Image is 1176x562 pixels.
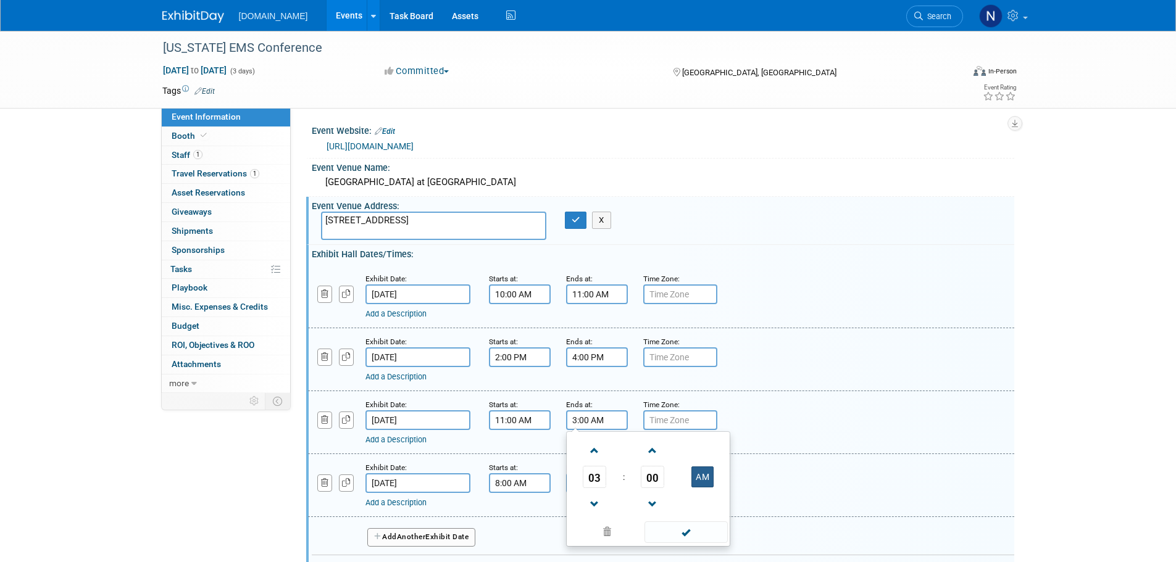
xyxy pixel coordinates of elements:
[172,302,268,312] span: Misc. Expenses & Credits
[162,355,290,374] a: Attachments
[566,337,593,346] small: Ends at:
[365,337,407,346] small: Exhibit Date:
[691,466,714,487] button: AM
[489,337,518,346] small: Starts at:
[592,212,611,229] button: X
[643,400,680,409] small: Time Zone:
[489,410,551,430] input: Start Time
[265,393,290,409] td: Toggle Event Tabs
[365,309,427,318] a: Add a Description
[489,400,518,409] small: Starts at:
[380,65,454,78] button: Committed
[643,410,717,430] input: Time Zone
[194,87,215,96] a: Edit
[172,283,207,292] span: Playbook
[162,203,290,221] a: Giveaways
[375,127,395,136] a: Edit
[172,168,259,178] span: Travel Reservations
[229,67,255,75] span: (3 days)
[172,188,245,197] span: Asset Reservations
[172,207,212,217] span: Giveaways
[365,275,407,283] small: Exhibit Date:
[641,488,664,519] a: Decrement Minute
[979,4,1003,28] img: Nicholas Fischer
[643,284,717,304] input: Time Zone
[489,473,551,493] input: Start Time
[162,336,290,355] a: ROI, Objectives & ROO
[162,317,290,336] a: Budget
[162,298,290,316] a: Misc. Expenses & Credits
[172,321,199,331] span: Budget
[365,498,427,507] a: Add a Description
[312,122,1014,138] div: Event Website:
[643,275,680,283] small: Time Zone:
[365,400,407,409] small: Exhibit Date:
[365,347,470,367] input: Date
[327,141,414,151] a: [URL][DOMAIN_NAME]
[365,463,407,472] small: Exhibit Date:
[365,473,470,493] input: Date
[397,532,426,541] span: Another
[172,131,209,141] span: Booth
[162,165,290,183] a: Travel Reservations1
[367,528,476,547] button: AddAnotherExhibit Date
[312,245,1014,260] div: Exhibit Hall Dates/Times:
[162,241,290,260] a: Sponsorships
[172,226,213,236] span: Shipments
[890,64,1017,83] div: Event Format
[489,284,551,304] input: Start Time
[566,275,593,283] small: Ends at:
[312,197,1014,212] div: Event Venue Address:
[193,150,202,159] span: 1
[489,275,518,283] small: Starts at:
[244,393,265,409] td: Personalize Event Tab Strip
[162,108,290,126] a: Event Information
[321,173,1005,192] div: [GEOGRAPHIC_DATA] at [GEOGRAPHIC_DATA]
[620,466,627,488] td: :
[172,359,221,369] span: Attachments
[162,146,290,165] a: Staff1
[189,65,201,75] span: to
[988,67,1017,76] div: In-Person
[162,260,290,279] a: Tasks
[172,340,254,350] span: ROI, Objectives & ROO
[172,245,225,255] span: Sponsorships
[583,488,606,519] a: Decrement Hour
[682,68,836,77] span: [GEOGRAPHIC_DATA], [GEOGRAPHIC_DATA]
[162,279,290,297] a: Playbook
[643,347,717,367] input: Time Zone
[312,159,1014,174] div: Event Venue Name:
[162,222,290,241] a: Shipments
[643,337,680,346] small: Time Zone:
[162,65,227,76] span: [DATE] [DATE]
[239,11,308,21] span: [DOMAIN_NAME]
[641,466,664,488] span: Pick Minute
[583,434,606,466] a: Increment Hour
[201,132,207,139] i: Booth reservation complete
[974,66,986,76] img: Format-Inperson.png
[566,400,593,409] small: Ends at:
[162,85,215,97] td: Tags
[162,184,290,202] a: Asset Reservations
[489,463,518,472] small: Starts at:
[489,347,551,367] input: Start Time
[983,85,1016,91] div: Event Rating
[641,434,664,466] a: Increment Minute
[643,524,728,542] a: Done
[250,169,259,178] span: 1
[583,466,606,488] span: Pick Hour
[566,284,628,304] input: End Time
[172,150,202,160] span: Staff
[172,112,241,122] span: Event Information
[365,372,427,381] a: Add a Description
[906,6,963,27] a: Search
[365,435,427,444] a: Add a Description
[365,410,470,430] input: Date
[566,410,628,430] input: End Time
[162,374,290,393] a: more
[365,284,470,304] input: Date
[569,524,646,541] a: Clear selection
[162,10,224,23] img: ExhibitDay
[169,378,189,388] span: more
[159,37,945,59] div: [US_STATE] EMS Conference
